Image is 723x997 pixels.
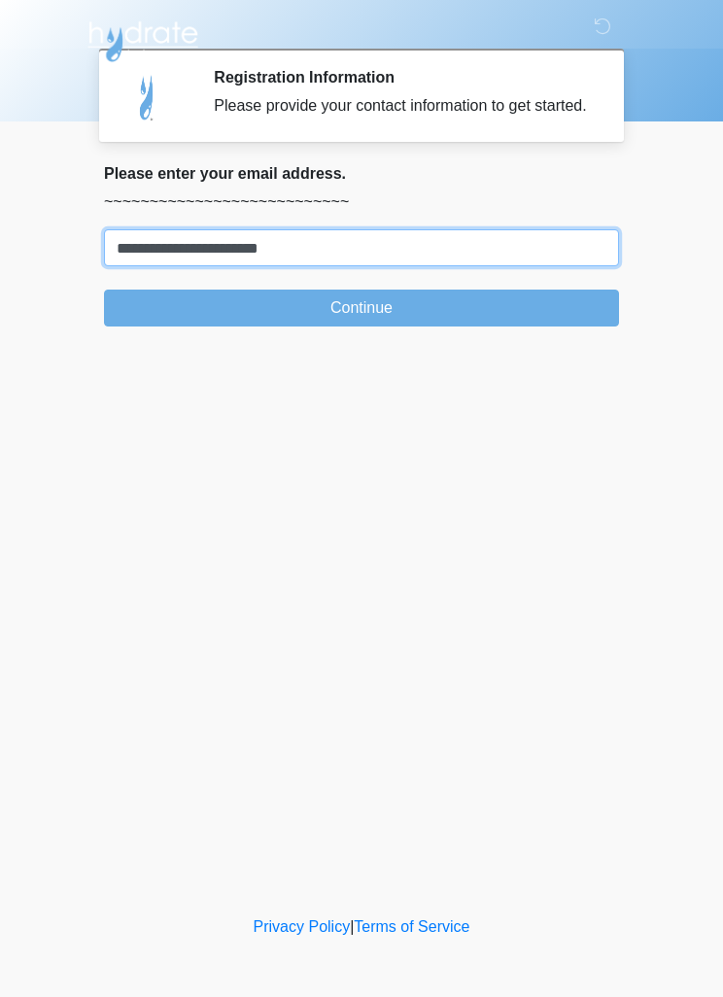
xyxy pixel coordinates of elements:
button: Continue [104,290,619,327]
h2: Please enter your email address. [104,164,619,183]
img: Agent Avatar [119,68,177,126]
p: ~~~~~~~~~~~~~~~~~~~~~~~~~~~ [104,190,619,214]
div: Please provide your contact information to get started. [214,94,590,118]
a: | [350,918,354,935]
a: Terms of Service [354,918,469,935]
img: Hydrate IV Bar - Chandler Logo [85,15,201,63]
a: Privacy Policy [254,918,351,935]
